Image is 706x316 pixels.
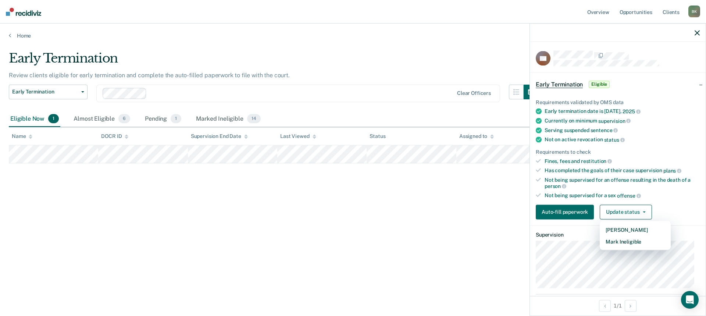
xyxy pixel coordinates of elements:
[681,291,699,309] div: Open Intercom Messenger
[545,118,700,124] div: Currently on minimum
[12,133,32,139] div: Name
[536,231,700,238] dt: Supervision
[72,111,132,127] div: Almost Eligible
[545,136,700,143] div: Not on active revocation
[545,183,566,189] span: person
[530,72,706,96] div: Early TerminationEligible
[12,89,78,95] span: Early Termination
[598,118,631,124] span: supervision
[459,133,494,139] div: Assigned to
[589,81,610,88] span: Eligible
[118,114,130,124] span: 6
[599,300,611,312] button: Previous Opportunity
[536,149,700,155] div: Requirements to check
[545,167,700,174] div: Has completed the goals of their case supervision
[9,51,538,72] div: Early Termination
[600,235,671,247] button: Mark Ineligible
[545,127,700,134] div: Serving suspended
[9,72,290,79] p: Review clients eligible for early termination and complete the auto-filled paperwork to file with...
[370,133,385,139] div: Status
[536,205,597,219] a: Auto-fill paperwork
[536,99,700,105] div: Requirements validated by OMS data
[101,133,128,139] div: DOCR ID
[9,111,60,127] div: Eligible Now
[604,137,625,143] span: status
[48,114,59,124] span: 1
[536,205,594,219] button: Auto-fill paperwork
[280,133,316,139] div: Last Viewed
[545,177,700,189] div: Not being supervised for an offense resulting in the death of a
[457,90,491,96] div: Clear officers
[143,111,183,127] div: Pending
[530,296,706,315] div: 1 / 1
[581,158,612,164] span: restitution
[688,6,700,17] div: B K
[171,114,181,124] span: 1
[247,114,261,124] span: 14
[545,158,700,164] div: Fines, fees and
[617,193,641,199] span: offense
[9,32,697,39] a: Home
[545,192,700,199] div: Not being supervised for a sex
[600,205,652,219] button: Update status
[663,168,681,174] span: plans
[191,133,248,139] div: Supervision End Date
[536,81,583,88] span: Early Termination
[6,8,41,16] img: Recidiviz
[195,111,262,127] div: Marked Ineligible
[591,127,618,133] span: sentence
[600,224,671,235] button: [PERSON_NAME]
[545,108,700,115] div: Early termination date is [DATE],
[625,300,637,312] button: Next Opportunity
[623,109,640,114] span: 2025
